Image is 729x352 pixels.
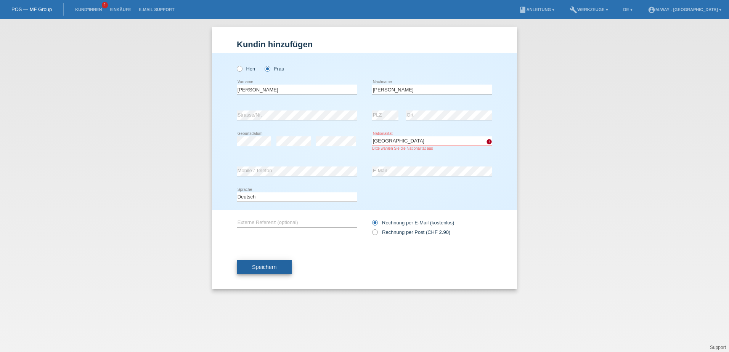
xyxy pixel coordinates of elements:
[106,7,135,12] a: Einkäufe
[252,264,276,270] span: Speichern
[648,6,655,14] i: account_circle
[515,7,558,12] a: bookAnleitung ▾
[566,7,612,12] a: buildWerkzeuge ▾
[11,6,52,12] a: POS — MF Group
[372,229,450,235] label: Rechnung per Post (CHF 2.90)
[372,146,492,150] div: Bitte wählen Sie die Nationalität aus
[519,6,527,14] i: book
[372,220,454,226] label: Rechnung per E-Mail (kostenlos)
[372,229,377,239] input: Rechnung per Post (CHF 2.90)
[71,7,106,12] a: Kund*innen
[372,220,377,229] input: Rechnung per E-Mail (kostenlos)
[102,2,108,8] span: 1
[710,345,726,350] a: Support
[265,66,270,71] input: Frau
[620,7,636,12] a: DE ▾
[237,66,256,72] label: Herr
[237,260,292,275] button: Speichern
[644,7,725,12] a: account_circlem-way - [GEOGRAPHIC_DATA] ▾
[570,6,577,14] i: build
[135,7,178,12] a: E-Mail Support
[237,40,492,49] h1: Kundin hinzufügen
[486,139,492,145] i: error
[237,66,242,71] input: Herr
[265,66,284,72] label: Frau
